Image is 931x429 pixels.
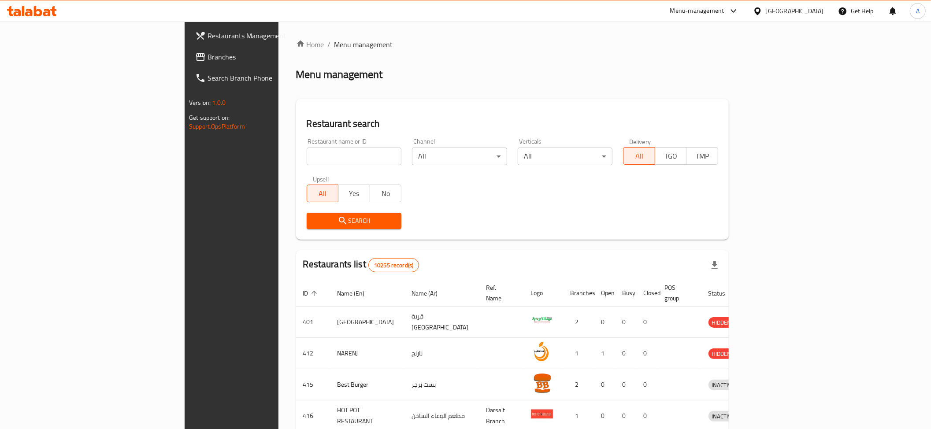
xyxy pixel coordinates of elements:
img: Spicy Village [531,309,553,331]
h2: Menu management [296,67,383,81]
div: Total records count [368,258,419,272]
span: INACTIVE [708,380,738,390]
th: Busy [616,280,637,307]
input: Search for restaurant name or ID.. [307,148,402,165]
span: Name (En) [338,288,376,299]
div: Export file [704,255,725,276]
td: [GEOGRAPHIC_DATA] [330,307,405,338]
span: Ref. Name [486,282,513,303]
nav: breadcrumb [296,39,729,50]
span: 1.0.0 [212,97,226,108]
button: TGO [655,147,687,165]
span: TMP [690,150,715,163]
div: [GEOGRAPHIC_DATA] [766,6,824,16]
span: Get support on: [189,112,230,123]
span: INACTIVE [708,411,738,422]
span: Search [314,215,395,226]
td: 0 [637,307,658,338]
span: All [311,187,335,200]
div: All [412,148,507,165]
a: Branches [188,46,340,67]
span: HIDDEN [708,318,735,328]
span: Branches [208,52,333,62]
span: ID [303,288,320,299]
div: HIDDEN [708,348,735,359]
span: Restaurants Management [208,30,333,41]
span: Status [708,288,737,299]
th: Open [594,280,616,307]
label: Delivery [629,138,651,144]
button: No [370,185,402,202]
td: 0 [594,369,616,400]
h2: Restaurants list [303,258,419,272]
td: NARENJ [330,338,405,369]
th: Closed [637,280,658,307]
td: 2 [564,369,594,400]
span: 10255 record(s) [369,261,419,270]
span: HIDDEN [708,349,735,359]
img: Best Burger [531,372,553,394]
button: Search [307,213,402,229]
button: Yes [338,185,370,202]
td: Best Burger [330,369,405,400]
span: All [627,150,652,163]
span: Menu management [334,39,393,50]
div: Menu-management [670,6,724,16]
td: 1 [594,338,616,369]
span: Search Branch Phone [208,73,333,83]
button: All [307,185,339,202]
td: 1 [564,338,594,369]
span: Yes [342,187,367,200]
a: Support.OpsPlatform [189,121,245,132]
th: Logo [524,280,564,307]
span: Version: [189,97,211,108]
td: 0 [616,307,637,338]
td: قرية [GEOGRAPHIC_DATA] [405,307,479,338]
span: TGO [659,150,683,163]
a: Search Branch Phone [188,67,340,89]
span: No [374,187,398,200]
div: HIDDEN [708,317,735,328]
span: POS group [665,282,691,303]
td: 0 [616,338,637,369]
img: NARENJ [531,340,553,362]
td: 0 [594,307,616,338]
div: All [518,148,613,165]
td: 2 [564,307,594,338]
td: 0 [637,338,658,369]
a: Restaurants Management [188,25,340,46]
button: All [623,147,655,165]
h2: Restaurant search [307,117,718,130]
img: HOT POT RESTAURANT [531,403,553,425]
th: Branches [564,280,594,307]
span: Name (Ar) [412,288,449,299]
td: بست برجر [405,369,479,400]
button: TMP [686,147,718,165]
label: Upsell [313,176,329,182]
td: نارنج [405,338,479,369]
td: 0 [637,369,658,400]
span: A [916,6,920,16]
td: 0 [616,369,637,400]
